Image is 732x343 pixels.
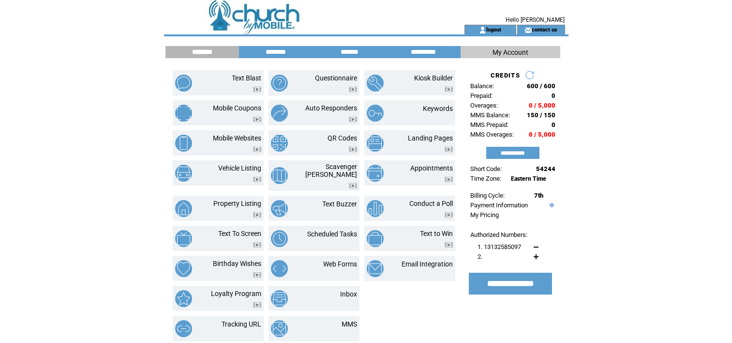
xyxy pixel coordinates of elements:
[271,260,288,277] img: web-forms.png
[271,230,288,247] img: scheduled-tasks.png
[253,272,261,278] img: video.png
[410,164,453,172] a: Appointments
[478,253,482,260] span: 2.
[408,134,453,142] a: Landing Pages
[175,230,192,247] img: text-to-screen.png
[506,16,565,23] span: Hello [PERSON_NAME]
[470,111,510,119] span: MMS Balance:
[307,230,357,238] a: Scheduled Tasks
[470,82,494,90] span: Balance:
[367,165,384,182] img: appointments.png
[218,164,261,172] a: Vehicle Listing
[547,203,554,207] img: help.gif
[470,211,499,218] a: My Pricing
[470,131,514,138] span: MMS Overages:
[529,102,555,109] span: 0 / 5,000
[175,105,192,122] img: mobile-coupons.png
[479,26,486,34] img: account_icon.gif
[253,302,261,308] img: video.png
[305,104,357,112] a: Auto Responders
[253,242,261,248] img: video.png
[491,72,520,79] span: CREDITS
[175,200,192,217] img: property-listing.png
[527,82,555,90] span: 600 / 600
[271,135,288,152] img: qr-codes.png
[315,74,357,82] a: Questionnaire
[253,147,261,152] img: video.png
[552,121,555,128] span: 0
[349,183,357,188] img: video.png
[271,105,288,122] img: auto-responders.png
[470,102,498,109] span: Overages:
[529,131,555,138] span: 0 / 5,000
[367,200,384,217] img: conduct-a-poll.png
[271,167,288,184] img: scavenger-hunt.png
[175,260,192,277] img: birthday-wishes.png
[534,192,543,199] span: 7th
[253,212,261,218] img: video.png
[218,230,261,237] a: Text To Screen
[328,134,357,142] a: QR Codes
[470,165,502,172] span: Short Code:
[213,200,261,207] a: Property Listing
[367,135,384,152] img: landing-pages.png
[493,48,528,56] span: My Account
[175,75,192,92] img: text-blast.png
[349,147,357,152] img: video.png
[340,290,357,298] a: Inbox
[445,177,453,182] img: video.png
[253,117,261,122] img: video.png
[445,147,453,152] img: video.png
[342,320,357,328] a: MMS
[478,243,521,250] span: 1. 13132585097
[232,74,261,82] a: Text Blast
[175,290,192,307] img: loyalty-program.png
[445,212,453,218] img: video.png
[524,26,532,34] img: contact_us_icon.gif
[213,134,261,142] a: Mobile Websites
[470,121,508,128] span: MMS Prepaid:
[322,200,357,208] a: Text Buzzer
[367,260,384,277] img: email-integration.png
[420,230,453,237] a: Text to Win
[486,26,501,32] a: logout
[532,26,557,32] a: contact us
[305,163,357,178] a: Scavenger [PERSON_NAME]
[213,260,261,267] a: Birthday Wishes
[175,320,192,337] img: tracking-url.png
[414,74,453,82] a: Kiosk Builder
[253,87,261,92] img: video.png
[349,117,357,122] img: video.png
[527,111,555,119] span: 150 / 150
[402,260,453,268] a: Email Integration
[175,135,192,152] img: mobile-websites.png
[511,175,546,182] span: Eastern Time
[211,290,261,297] a: Loyalty Program
[367,75,384,92] img: kiosk-builder.png
[271,290,288,307] img: inbox.png
[222,320,261,328] a: Tracking URL
[271,320,288,337] img: mms.png
[175,165,192,182] img: vehicle-listing.png
[470,231,527,238] span: Authorized Numbers:
[213,104,261,112] a: Mobile Coupons
[323,260,357,268] a: Web Forms
[423,105,453,112] a: Keywords
[470,92,493,99] span: Prepaid:
[445,242,453,248] img: video.png
[552,92,555,99] span: 0
[445,87,453,92] img: video.png
[536,165,555,172] span: 54244
[470,202,528,209] a: Payment Information
[253,177,261,182] img: video.png
[409,200,453,207] a: Conduct a Poll
[367,230,384,247] img: text-to-win.png
[470,192,505,199] span: Billing Cycle:
[271,75,288,92] img: questionnaire.png
[349,87,357,92] img: video.png
[367,105,384,122] img: keywords.png
[271,200,288,217] img: text-buzzer.png
[470,175,501,182] span: Time Zone:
